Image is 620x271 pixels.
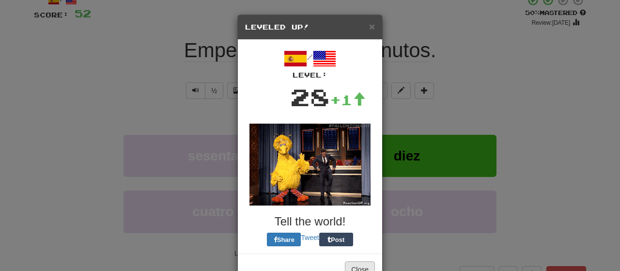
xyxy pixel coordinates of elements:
[245,47,375,80] div: /
[249,124,371,206] img: big-bird-dfe9672fae860091fcf6a06443af7cad9ede96569e196c6f5e6e39cc9ba8cdde.gif
[330,90,366,110] div: +1
[319,233,353,246] button: Post
[245,70,375,80] div: Level:
[267,233,301,246] button: Share
[369,21,375,32] span: ×
[301,234,319,241] a: Tweet
[245,215,375,228] h3: Tell the world!
[245,22,375,32] h5: Leveled Up!
[369,21,375,32] button: Close
[290,80,330,114] div: 28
